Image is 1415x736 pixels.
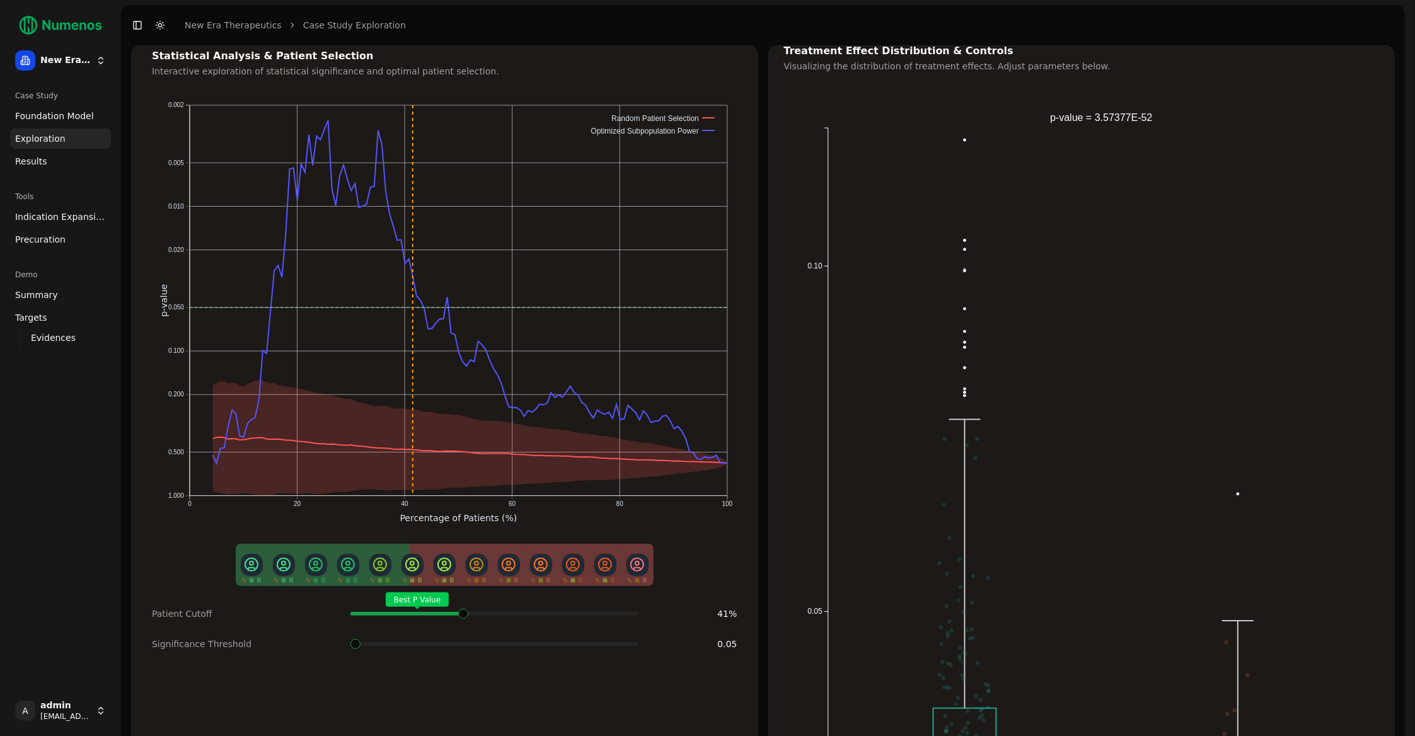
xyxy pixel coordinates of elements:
[648,638,737,650] div: 0.05
[294,500,301,507] text: 20
[400,513,517,523] text: Percentage of Patients (%)
[31,331,76,344] span: Evidences
[722,500,733,507] text: 100
[15,311,47,324] span: Targets
[168,159,184,166] text: 0.005
[26,329,96,347] a: Evidences
[611,114,699,123] text: Random Patient Selection
[509,500,516,507] text: 60
[129,16,146,34] button: Toggle Sidebar
[648,607,737,620] div: 41 %
[168,304,184,311] text: 0.050
[10,285,111,305] a: Summary
[168,492,184,499] text: 1.000
[168,101,184,108] text: 0.002
[188,500,192,507] text: 0
[15,110,94,122] span: Foundation Model
[15,233,66,246] span: Precuration
[1050,112,1152,123] text: p-value = 3.57377E-52
[15,210,106,223] span: Indication Expansion
[168,449,184,456] text: 0.500
[784,60,1380,72] div: Visualizing the distribution of treatment effects. Adjust parameters below.
[168,246,184,253] text: 0.020
[40,700,91,711] span: admin
[10,187,111,207] div: Tools
[10,207,111,227] a: Indication Expansion
[152,638,340,650] div: Significance Threshold
[15,132,66,145] span: Exploration
[15,289,58,301] span: Summary
[807,262,823,270] text: 0.10
[168,347,184,354] text: 0.100
[185,19,406,32] nav: breadcrumb
[10,265,111,285] div: Demo
[616,500,624,507] text: 80
[10,308,111,328] a: Targets
[40,55,91,66] span: New Era Therapeutics
[152,607,340,620] div: Patient Cutoff
[168,203,184,210] text: 0.010
[151,16,169,34] button: Toggle Dark Mode
[784,46,1380,56] div: Treatment Effect Distribution & Controls
[159,284,169,317] text: p-value
[10,86,111,106] div: Case Study
[40,711,91,722] span: [EMAIL_ADDRESS]
[386,592,449,607] span: Best P Value
[15,155,47,168] span: Results
[10,129,111,149] a: Exploration
[152,65,737,78] div: Interactive exploration of statistical significance and optimal patient selection.
[807,607,823,616] text: 0.05
[10,106,111,126] a: Foundation Model
[10,10,111,40] img: Numenos
[303,19,406,32] a: Case Study Exploration
[401,500,409,507] text: 40
[10,696,111,726] button: Aadmin[EMAIL_ADDRESS]
[591,127,699,135] text: Optimized Subpopulation Power
[10,151,111,171] a: Results
[168,391,184,398] text: 0.200
[15,701,35,721] span: A
[152,51,737,61] div: Statistical Analysis & Patient Selection
[185,19,282,32] a: New Era Therapeutics
[10,45,111,76] button: New Era Therapeutics
[10,229,111,250] a: Precuration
